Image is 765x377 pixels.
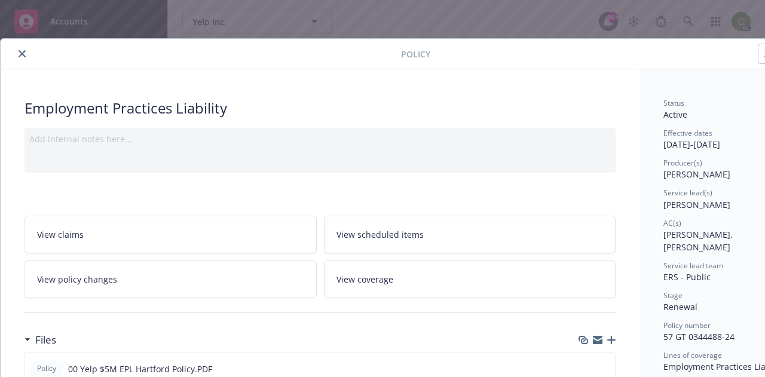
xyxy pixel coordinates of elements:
[599,363,610,375] button: preview file
[25,98,616,118] div: Employment Practices Liability
[35,363,59,374] span: Policy
[35,332,56,348] h3: Files
[663,98,684,108] span: Status
[663,260,723,271] span: Service lead team
[663,199,730,210] span: [PERSON_NAME]
[25,260,317,298] a: View policy changes
[663,301,697,312] span: Renewal
[25,332,56,348] div: Files
[580,363,590,375] button: download file
[336,273,393,286] span: View coverage
[663,218,681,228] span: AC(s)
[15,47,29,61] button: close
[663,109,687,120] span: Active
[663,188,712,198] span: Service lead(s)
[663,271,711,283] span: ERS - Public
[324,260,616,298] a: View coverage
[37,273,117,286] span: View policy changes
[37,228,84,241] span: View claims
[663,158,702,168] span: Producer(s)
[25,216,317,253] a: View claims
[663,350,722,360] span: Lines of coverage
[68,363,212,375] span: 00 Yelp $5M EPL Hartford Policy.PDF
[401,48,430,60] span: Policy
[336,228,424,241] span: View scheduled items
[663,290,683,301] span: Stage
[663,128,712,138] span: Effective dates
[663,320,711,330] span: Policy number
[663,229,735,253] span: [PERSON_NAME], [PERSON_NAME]
[663,331,735,342] span: 57 GT 0344488-24
[663,168,730,180] span: [PERSON_NAME]
[324,216,616,253] a: View scheduled items
[29,133,611,145] div: Add internal notes here...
